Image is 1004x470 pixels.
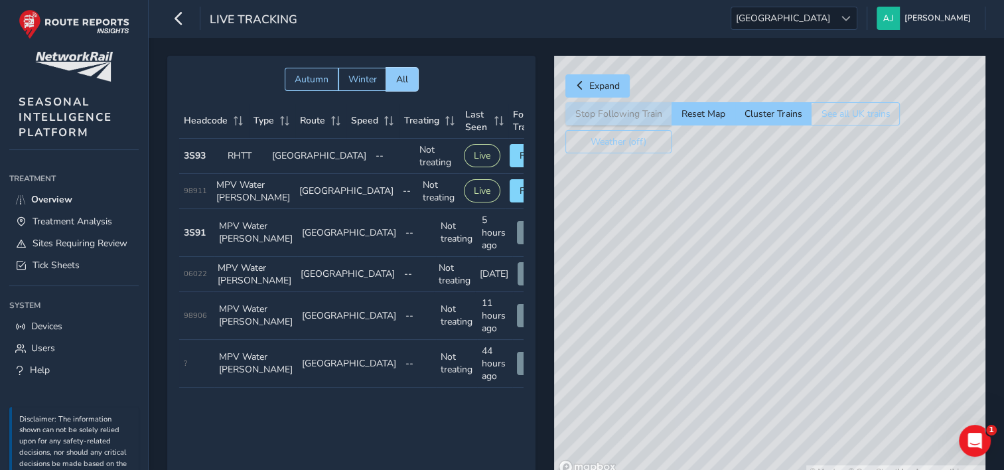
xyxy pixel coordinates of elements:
span: Follow [520,185,549,197]
span: Users [31,342,55,354]
span: 98911 [184,186,207,196]
td: Not treating [418,174,459,209]
span: ? [184,358,187,368]
a: Overview [9,189,139,210]
td: [DATE] [475,257,513,292]
span: 98906 [184,311,207,321]
span: Autumn [295,73,328,86]
img: rr logo [19,9,129,39]
span: Live Tracking [210,11,297,30]
span: Overview [31,193,72,206]
td: [GEOGRAPHIC_DATA] [297,209,401,257]
span: 1 [986,425,997,435]
button: Winter [338,68,386,91]
span: Headcode [184,114,228,127]
td: MPV Water [PERSON_NAME] [214,209,297,257]
td: MPV Water [PERSON_NAME] [214,340,297,388]
span: Devices [31,320,62,333]
span: Treatment Analysis [33,215,112,228]
span: Follow Train [513,108,545,133]
td: 5 hours ago [477,209,512,257]
span: Speed [351,114,378,127]
button: Cluster Trains [735,102,811,125]
span: SEASONAL INTELLIGENCE PLATFORM [19,94,112,140]
button: Live [464,179,500,202]
span: Expand [589,80,620,92]
td: -- [401,292,436,340]
a: Devices [9,315,139,337]
button: [PERSON_NAME] [877,7,975,30]
td: -- [401,340,436,388]
div: Treatment [9,169,139,189]
td: 44 hours ago [477,340,512,388]
td: RHTT [223,139,267,174]
button: See all UK trains [811,102,900,125]
td: [GEOGRAPHIC_DATA] [296,257,399,292]
div: System [9,295,139,315]
td: Not treating [436,340,477,388]
td: Not treating [415,139,459,174]
a: Help [9,359,139,381]
span: All [396,73,408,86]
td: MPV Water [PERSON_NAME] [212,174,295,209]
span: Route [300,114,325,127]
button: Follow [510,179,559,202]
button: All [386,68,418,91]
td: [GEOGRAPHIC_DATA] [267,139,371,174]
span: Help [30,364,50,376]
span: Follow [520,149,549,162]
button: Weather (off) [565,130,672,153]
button: Expand [565,74,630,98]
td: Not treating [436,209,477,257]
button: View [517,221,558,244]
span: Sites Requiring Review [33,237,127,250]
img: customer logo [35,52,113,82]
td: -- [401,209,436,257]
button: View [517,304,558,327]
button: Reset Map [672,102,735,125]
a: Users [9,337,139,359]
td: MPV Water [PERSON_NAME] [214,292,297,340]
strong: 3S93 [184,149,206,162]
td: Not treating [436,292,477,340]
td: -- [371,139,415,174]
span: Tick Sheets [33,259,80,272]
span: [GEOGRAPHIC_DATA] [731,7,835,29]
td: -- [399,257,434,292]
td: 11 hours ago [477,292,512,340]
a: Sites Requiring Review [9,232,139,254]
span: Last Seen [465,108,490,133]
button: Autumn [285,68,338,91]
button: Follow [510,144,559,167]
span: [PERSON_NAME] [904,7,971,30]
button: View [517,352,558,375]
button: Live [464,144,500,167]
a: Treatment Analysis [9,210,139,232]
td: [GEOGRAPHIC_DATA] [297,292,401,340]
td: [GEOGRAPHIC_DATA] [295,174,398,209]
img: diamond-layout [877,7,900,30]
strong: 3S91 [184,226,206,239]
span: Type [253,114,274,127]
iframe: Intercom live chat [959,425,991,457]
a: Tick Sheets [9,254,139,276]
span: Treating [404,114,439,127]
td: [GEOGRAPHIC_DATA] [297,340,401,388]
td: MPV Water [PERSON_NAME] [213,257,296,292]
span: 06022 [184,269,207,279]
td: -- [398,174,418,209]
td: Not treating [434,257,475,292]
button: View [518,262,559,285]
span: Winter [348,73,377,86]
